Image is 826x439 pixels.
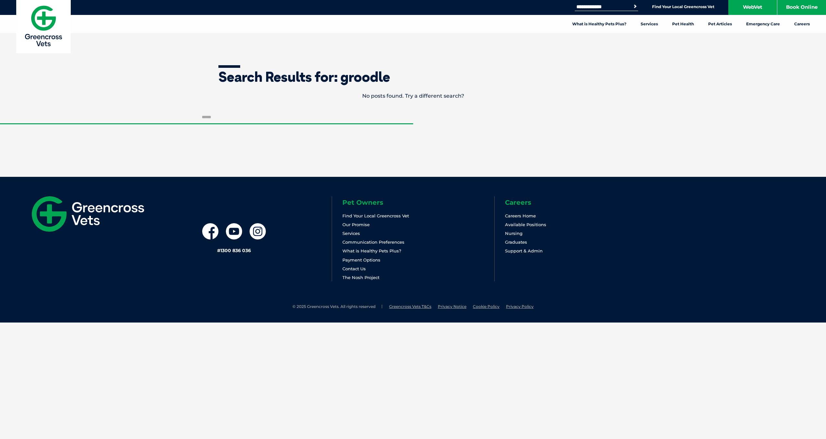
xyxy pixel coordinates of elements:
a: Payment Options [342,257,380,262]
a: Our Promise [342,222,370,227]
a: Cookie Policy [473,304,499,309]
a: Services [634,15,665,33]
a: Find Your Local Greencross Vet [652,4,714,9]
a: Contact Us [342,266,366,271]
h1: Search Results for: groodle [218,70,608,84]
a: Careers [787,15,817,33]
li: © 2025 Greencross Vets. All rights reserved [292,304,383,310]
a: Services [342,231,360,236]
a: What is Healthy Pets Plus? [342,248,401,253]
a: Available Positions [505,222,546,227]
h6: Careers [505,199,657,206]
button: Search [632,3,638,10]
a: Communication Preferences [342,239,404,245]
a: Pet Health [665,15,701,33]
a: Support & Admin [505,248,543,253]
a: Privacy Notice [438,304,466,309]
a: Pet Articles [701,15,739,33]
a: Emergency Care [739,15,787,33]
a: What is Healthy Pets Plus? [565,15,634,33]
a: Nursing [505,231,523,236]
span: # [217,248,220,253]
a: Privacy Policy [506,304,534,309]
h6: Pet Owners [342,199,494,206]
a: The Nosh Project [342,275,379,280]
a: Find Your Local Greencross Vet [342,213,409,218]
a: Careers Home [505,213,536,218]
a: Graduates [505,239,527,245]
a: #1300 836 036 [217,248,251,253]
a: Greencross Vets T&Cs [389,304,431,309]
